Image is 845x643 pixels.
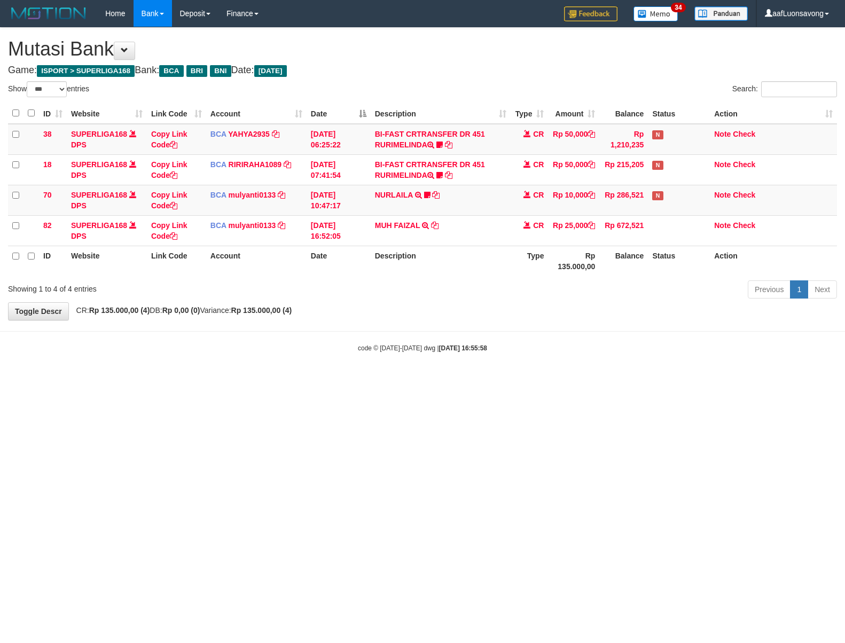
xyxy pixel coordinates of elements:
[210,221,226,230] span: BCA
[652,191,663,200] span: Has Note
[588,130,595,138] a: Copy Rp 50,000 to clipboard
[307,103,371,124] th: Date: activate to sort column descending
[732,81,837,97] label: Search:
[548,185,599,215] td: Rp 10,000
[27,81,67,97] select: Showentries
[210,65,231,77] span: BNI
[599,246,648,276] th: Balance
[210,191,226,199] span: BCA
[371,154,511,185] td: BI-FAST CRTRANSFER DR 451 RURIMELINDA
[39,103,67,124] th: ID: activate to sort column ascending
[733,160,755,169] a: Check
[652,161,663,170] span: Has Note
[8,302,69,320] a: Toggle Descr
[229,160,282,169] a: RIRIRAHA1089
[431,221,439,230] a: Copy MUH FAIZAL to clipboard
[432,191,440,199] a: Copy NURLAILA to clipboard
[159,65,183,77] span: BCA
[375,221,420,230] a: MUH FAIZAL
[67,124,147,155] td: DPS
[307,124,371,155] td: [DATE] 06:25:22
[375,191,413,199] a: NURLAILA
[229,191,276,199] a: mulyanti0133
[210,160,226,169] span: BCA
[8,38,837,60] h1: Mutasi Bank
[671,3,685,12] span: 34
[151,130,187,149] a: Copy Link Code
[445,140,452,149] a: Copy BI-FAST CRTRANSFER DR 451 RURIMELINDA to clipboard
[210,130,226,138] span: BCA
[511,103,548,124] th: Type: activate to sort column ascending
[278,221,285,230] a: Copy mulyanti0133 to clipboard
[548,215,599,246] td: Rp 25,000
[548,246,599,276] th: Rp 135.000,00
[371,124,511,155] td: BI-FAST CRTRANSFER DR 451 RURIMELINDA
[71,306,292,315] span: CR: DB: Variance:
[588,160,595,169] a: Copy Rp 50,000 to clipboard
[39,246,67,276] th: ID
[206,103,307,124] th: Account: activate to sort column ascending
[511,246,548,276] th: Type
[533,191,544,199] span: CR
[43,221,52,230] span: 82
[151,221,187,240] a: Copy Link Code
[358,344,487,352] small: code © [DATE]-[DATE] dwg |
[89,306,150,315] strong: Rp 135.000,00 (4)
[71,221,127,230] a: SUPERLIGA168
[633,6,678,21] img: Button%20Memo.svg
[151,160,187,179] a: Copy Link Code
[307,215,371,246] td: [DATE] 16:52:05
[439,344,487,352] strong: [DATE] 16:55:58
[445,171,452,179] a: Copy BI-FAST CRTRANSFER DR 451 RURIMELINDA to clipboard
[371,246,511,276] th: Description
[162,306,200,315] strong: Rp 0,00 (0)
[733,130,755,138] a: Check
[231,306,292,315] strong: Rp 135.000,00 (4)
[43,130,52,138] span: 38
[748,280,791,299] a: Previous
[228,130,270,138] a: YAHYA2935
[37,65,135,77] span: ISPORT > SUPERLIGA168
[8,81,89,97] label: Show entries
[272,130,279,138] a: Copy YAHYA2935 to clipboard
[533,130,544,138] span: CR
[71,191,127,199] a: SUPERLIGA168
[790,280,808,299] a: 1
[278,191,285,199] a: Copy mulyanti0133 to clipboard
[694,6,748,21] img: panduan.png
[714,191,731,199] a: Note
[67,103,147,124] th: Website: activate to sort column ascending
[733,191,755,199] a: Check
[229,221,276,230] a: mulyanti0133
[67,154,147,185] td: DPS
[43,160,52,169] span: 18
[307,246,371,276] th: Date
[71,130,127,138] a: SUPERLIGA168
[8,65,837,76] h4: Game: Bank: Date:
[284,160,291,169] a: Copy RIRIRAHA1089 to clipboard
[67,246,147,276] th: Website
[710,103,837,124] th: Action: activate to sort column ascending
[548,103,599,124] th: Amount: activate to sort column ascending
[533,160,544,169] span: CR
[8,5,89,21] img: MOTION_logo.png
[67,185,147,215] td: DPS
[599,124,648,155] td: Rp 1,210,235
[761,81,837,97] input: Search:
[548,124,599,155] td: Rp 50,000
[371,103,511,124] th: Description: activate to sort column ascending
[43,191,52,199] span: 70
[206,246,307,276] th: Account
[548,154,599,185] td: Rp 50,000
[71,160,127,169] a: SUPERLIGA168
[307,185,371,215] td: [DATE] 10:47:17
[599,185,648,215] td: Rp 286,521
[588,221,595,230] a: Copy Rp 25,000 to clipboard
[599,154,648,185] td: Rp 215,205
[588,191,595,199] a: Copy Rp 10,000 to clipboard
[307,154,371,185] td: [DATE] 07:41:54
[67,215,147,246] td: DPS
[714,221,731,230] a: Note
[652,130,663,139] span: Has Note
[147,246,206,276] th: Link Code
